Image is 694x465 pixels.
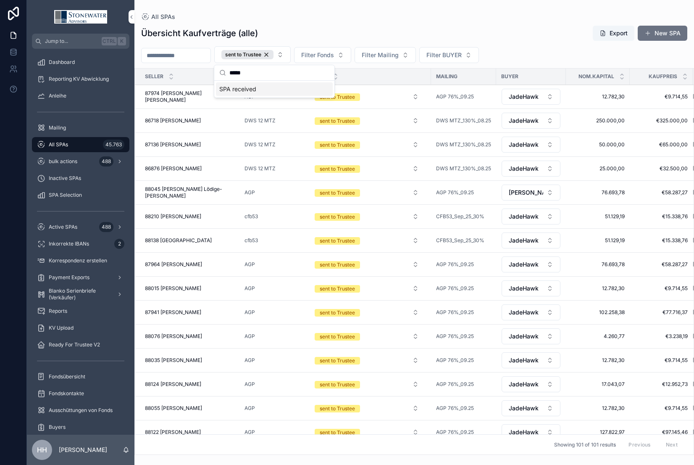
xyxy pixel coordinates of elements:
button: Select Button [308,161,426,176]
a: CFB53_Sep_25_30% [436,237,484,244]
a: €3.238,19 [635,333,688,340]
span: DWS MTZ_130%_08.25 [436,165,491,172]
a: AGP 76%_09.25 [436,261,474,268]
a: AGP 76%_09.25 [436,309,491,316]
span: AGP [244,309,255,316]
div: Suggestions [214,81,334,98]
span: 25.000,00 [571,165,625,172]
span: Payment Exports [49,274,89,281]
a: Select Button [308,113,426,129]
img: App logo [54,10,107,24]
span: €325.000,00 [635,117,688,124]
span: SPA Selection [49,192,82,198]
a: 86876 [PERSON_NAME] [145,165,234,172]
a: Select Button [501,112,561,129]
a: Select Button [501,376,561,393]
a: Ausschüttungen von Fonds [32,403,129,418]
a: CFB53_Sep_25_30% [436,213,484,220]
a: 12.782,30 [571,93,625,100]
a: AGP [244,381,255,388]
a: €15.338,76 [635,213,688,220]
a: Select Button [501,160,561,177]
span: Inactive SPAs [49,175,81,182]
a: Dashboard [32,55,129,70]
span: 88210 [PERSON_NAME] [145,213,201,220]
a: DWS MTZ_130%_08.25 [436,117,491,124]
a: Select Button [308,256,426,272]
a: Select Button [501,280,561,297]
button: Select Button [308,113,426,128]
a: 88055 [PERSON_NAME] [145,405,234,412]
span: 87941 [PERSON_NAME] [145,309,201,316]
a: 88035 [PERSON_NAME] [145,357,234,364]
a: AGP [244,381,297,388]
div: sent to Trustee [320,333,355,341]
a: Select Button [308,400,426,416]
a: KV Upload [32,320,129,336]
button: Select Button [355,47,416,63]
a: Inkorrekte IBANs2 [32,236,129,251]
a: New SPA [638,26,687,41]
a: Fondskontakte [32,386,129,401]
a: AGP [244,261,255,268]
a: DWS 12 MTZ [244,141,276,148]
a: 51.129,19 [571,237,625,244]
a: AGP 76%_09.25 [436,93,491,100]
div: sent to Trustee [320,165,355,173]
a: Fondsübersicht [32,369,129,384]
span: 86876 [PERSON_NAME] [145,165,202,172]
span: AGP [244,333,255,340]
span: JadeHawk [509,380,539,388]
span: 88035 [PERSON_NAME] [145,357,202,364]
a: AGP [244,285,297,292]
a: 88045 [PERSON_NAME] Lödige-[PERSON_NAME] [145,186,234,199]
button: Select Button [308,305,426,320]
a: AGP 76%_09.25 [436,357,491,364]
a: €65.000,00 [635,141,688,148]
a: Select Button [308,328,426,344]
div: sent to Trustee [221,50,273,59]
a: AGP [244,261,297,268]
a: DWS MTZ_130%_08.25 [436,141,491,148]
a: SPA Selection [32,188,129,203]
a: AGP [244,333,297,340]
a: AGP [244,189,297,196]
a: €32.500,00 [635,165,688,172]
span: JadeHawk [509,404,539,412]
a: Active SPAs488 [32,219,129,235]
span: JadeHawk [509,164,539,173]
a: cfb53 [244,213,258,220]
button: Select Button [502,376,560,392]
a: Select Button [308,185,426,201]
a: 102.258,38 [571,309,625,316]
a: cfb53 [244,237,258,244]
span: AGP 76%_09.25 [436,93,474,100]
a: €9.714,55 [635,285,688,292]
span: Korrespondenz erstellen [49,257,107,264]
a: Select Button [501,256,561,273]
a: 76.693,78 [571,189,625,196]
span: Jump to... [45,38,98,45]
a: 88015 [PERSON_NAME] [145,285,234,292]
a: AGP 76%_09.25 [436,189,474,196]
a: 87964 [PERSON_NAME] [145,261,234,268]
div: sent to Trustee [320,213,355,221]
div: sent to Trustee [320,237,355,245]
a: Ready For Trustee V2 [32,337,129,352]
span: 4.260,77 [571,333,625,340]
a: 88124 [PERSON_NAME] [145,381,234,388]
a: Select Button [501,352,561,369]
span: Anleihe [49,92,66,99]
a: 51.129,19 [571,213,625,220]
button: Select Button [308,401,426,416]
button: Select Button [502,256,560,272]
span: Filter Mailing [362,51,399,59]
a: DWS 12 MTZ [244,141,297,148]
